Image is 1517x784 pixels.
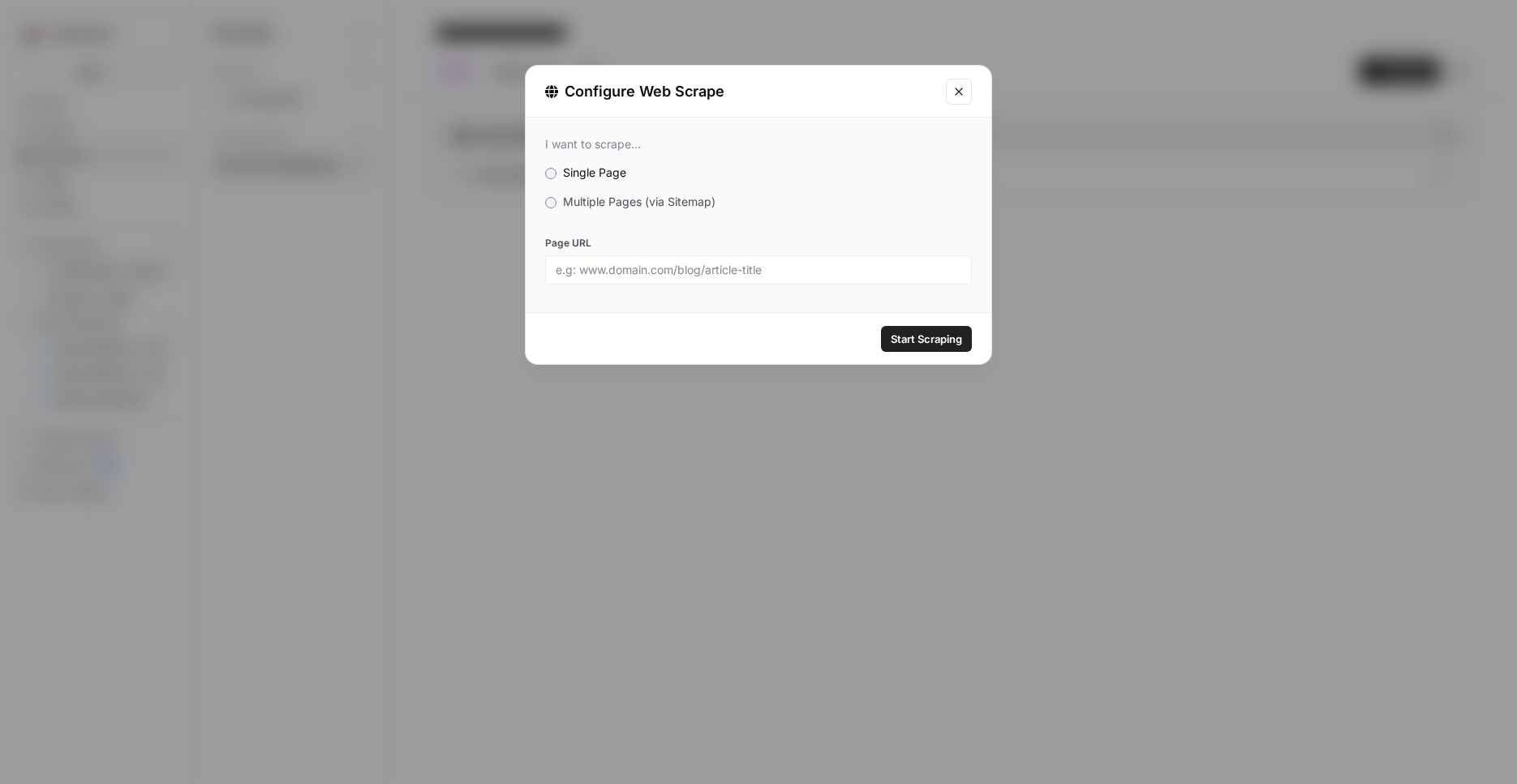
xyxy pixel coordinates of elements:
[946,79,972,105] button: Close modal
[545,197,557,208] input: Multiple Pages (via Sitemap)
[556,263,961,277] input: e.g: www.domain.com/blog/article-title
[545,168,557,179] input: Single Page
[563,165,626,179] span: Single Page
[881,326,972,352] button: Start Scraping
[545,137,972,152] div: I want to scrape...
[891,331,962,347] span: Start Scraping
[545,80,936,103] div: Configure Web Scrape
[563,195,716,208] span: Multiple Pages (via Sitemap)
[545,236,972,251] label: Page URL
